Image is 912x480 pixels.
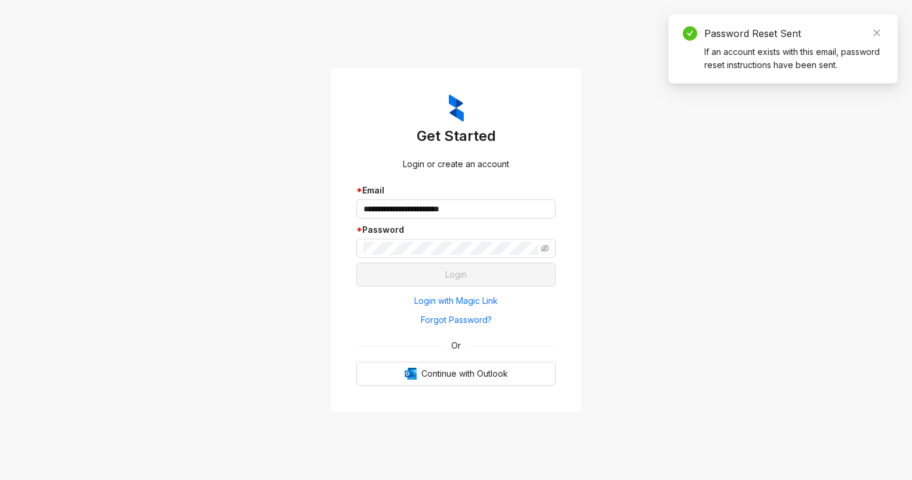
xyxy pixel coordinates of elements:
[683,26,697,41] span: check-circle
[356,310,556,330] button: Forgot Password?
[356,362,556,386] button: OutlookContinue with Outlook
[356,158,556,171] div: Login or create an account
[873,29,881,37] span: close
[414,294,498,307] span: Login with Magic Link
[421,313,492,327] span: Forgot Password?
[704,45,883,72] div: If an account exists with this email, password reset instructions have been sent.
[421,367,508,380] span: Continue with Outlook
[405,368,417,380] img: Outlook
[356,184,556,197] div: Email
[449,94,464,122] img: ZumaIcon
[356,291,556,310] button: Login with Magic Link
[356,263,556,287] button: Login
[356,223,556,236] div: Password
[443,339,469,352] span: Or
[541,244,549,253] span: eye-invisible
[870,26,883,39] a: Close
[704,26,883,41] div: Password Reset Sent
[356,127,556,146] h3: Get Started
